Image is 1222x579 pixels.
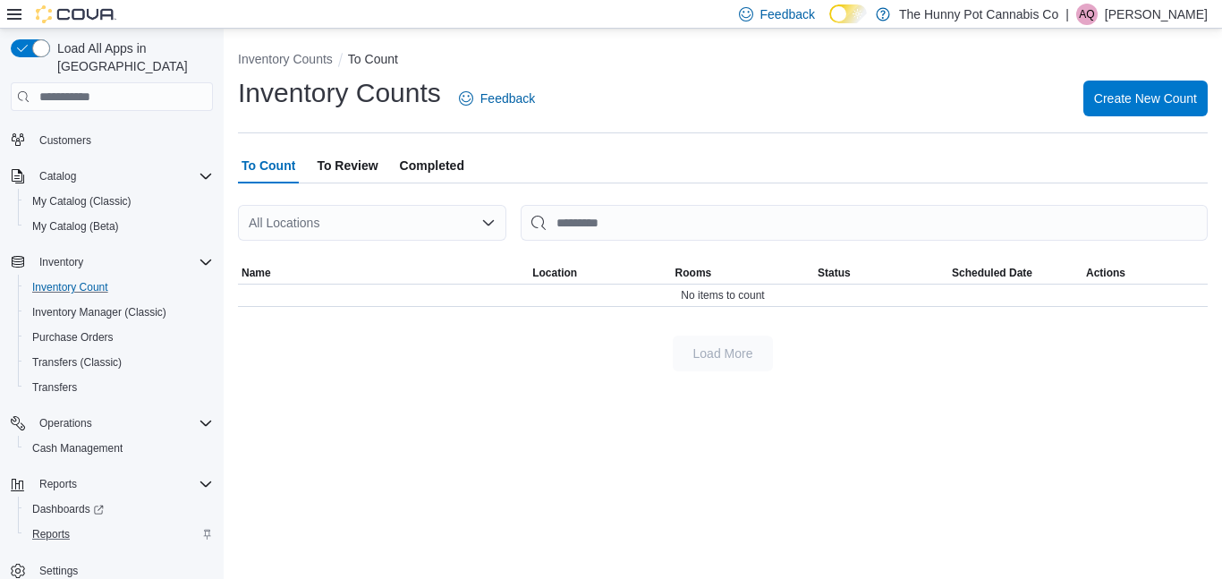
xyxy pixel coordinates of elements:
[32,129,213,151] span: Customers
[25,377,213,398] span: Transfers
[18,300,220,325] button: Inventory Manager (Classic)
[481,216,496,230] button: Open list of options
[32,527,70,541] span: Reports
[238,50,1208,72] nav: An example of EuiBreadcrumbs
[25,302,213,323] span: Inventory Manager (Classic)
[532,266,577,280] span: Location
[32,166,83,187] button: Catalog
[317,148,378,183] span: To Review
[25,277,115,298] a: Inventory Count
[32,413,99,434] button: Operations
[25,216,213,237] span: My Catalog (Beta)
[1079,4,1094,25] span: AQ
[25,498,111,520] a: Dashboards
[18,497,220,522] a: Dashboards
[25,352,213,373] span: Transfers (Classic)
[32,473,84,495] button: Reports
[18,350,220,375] button: Transfers (Classic)
[675,266,712,280] span: Rooms
[760,5,815,23] span: Feedback
[693,345,753,362] span: Load More
[25,524,77,545] a: Reports
[39,255,83,269] span: Inventory
[4,411,220,436] button: Operations
[238,262,529,284] button: Name
[948,262,1082,284] button: Scheduled Date
[1094,89,1197,107] span: Create New Count
[673,336,773,371] button: Load More
[25,191,139,212] a: My Catalog (Classic)
[18,189,220,214] button: My Catalog (Classic)
[18,436,220,461] button: Cash Management
[32,305,166,319] span: Inventory Manager (Classic)
[4,472,220,497] button: Reports
[32,473,213,495] span: Reports
[18,375,220,400] button: Transfers
[242,148,295,183] span: To Count
[480,89,535,107] span: Feedback
[18,275,220,300] button: Inventory Count
[348,52,398,66] button: To Count
[50,39,213,75] span: Load All Apps in [GEOGRAPHIC_DATA]
[39,564,78,578] span: Settings
[1076,4,1098,25] div: Aleha Qureshi
[814,262,948,284] button: Status
[4,127,220,153] button: Customers
[1086,266,1125,280] span: Actions
[242,266,271,280] span: Name
[400,148,464,183] span: Completed
[25,191,213,212] span: My Catalog (Classic)
[32,251,213,273] span: Inventory
[25,352,129,373] a: Transfers (Classic)
[32,380,77,395] span: Transfers
[25,438,130,459] a: Cash Management
[36,5,116,23] img: Cova
[25,377,84,398] a: Transfers
[18,214,220,239] button: My Catalog (Beta)
[672,262,814,284] button: Rooms
[32,280,108,294] span: Inventory Count
[1105,4,1208,25] p: [PERSON_NAME]
[1065,4,1069,25] p: |
[32,502,104,516] span: Dashboards
[32,355,122,370] span: Transfers (Classic)
[32,130,98,151] a: Customers
[521,205,1208,241] input: This is a search bar. After typing your query, hit enter to filter the results lower in the page.
[32,413,213,434] span: Operations
[39,416,92,430] span: Operations
[25,302,174,323] a: Inventory Manager (Classic)
[238,75,441,111] h1: Inventory Counts
[899,4,1058,25] p: The Hunny Pot Cannabis Co
[18,522,220,547] button: Reports
[4,164,220,189] button: Catalog
[25,438,213,459] span: Cash Management
[32,330,114,345] span: Purchase Orders
[952,266,1032,280] span: Scheduled Date
[25,277,213,298] span: Inventory Count
[32,166,213,187] span: Catalog
[32,219,119,234] span: My Catalog (Beta)
[18,325,220,350] button: Purchase Orders
[25,216,126,237] a: My Catalog (Beta)
[25,498,213,520] span: Dashboards
[829,4,867,23] input: Dark Mode
[4,250,220,275] button: Inventory
[452,81,542,116] a: Feedback
[32,194,132,209] span: My Catalog (Classic)
[25,327,213,348] span: Purchase Orders
[25,327,121,348] a: Purchase Orders
[39,477,77,491] span: Reports
[818,266,851,280] span: Status
[32,441,123,456] span: Cash Management
[39,133,91,148] span: Customers
[32,251,90,273] button: Inventory
[25,524,213,545] span: Reports
[529,262,671,284] button: Location
[238,52,333,66] button: Inventory Counts
[1083,81,1208,116] button: Create New Count
[681,288,764,302] span: No items to count
[39,169,76,183] span: Catalog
